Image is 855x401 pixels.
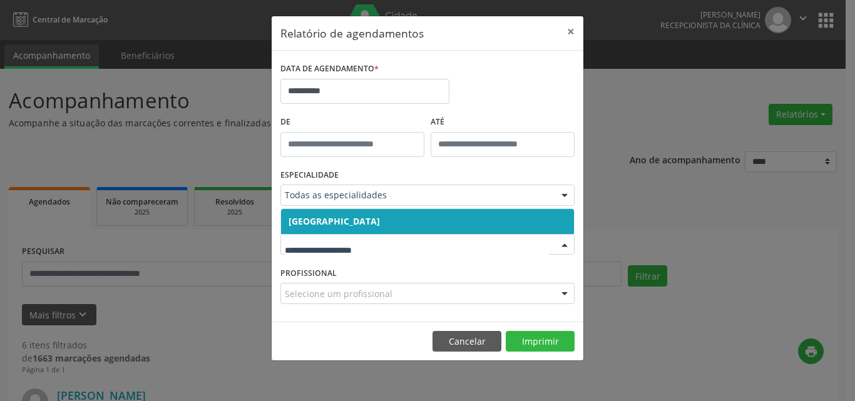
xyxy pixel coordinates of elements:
label: ESPECIALIDADE [280,166,339,185]
h5: Relatório de agendamentos [280,25,424,41]
button: Imprimir [506,331,575,352]
label: DATA DE AGENDAMENTO [280,59,379,79]
label: De [280,113,424,132]
label: PROFISSIONAL [280,263,337,283]
label: ATÉ [431,113,575,132]
button: Cancelar [433,331,501,352]
span: [GEOGRAPHIC_DATA] [289,215,380,227]
span: Selecione um profissional [285,287,392,300]
span: Todas as especialidades [285,189,549,201]
button: Close [558,16,583,47]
